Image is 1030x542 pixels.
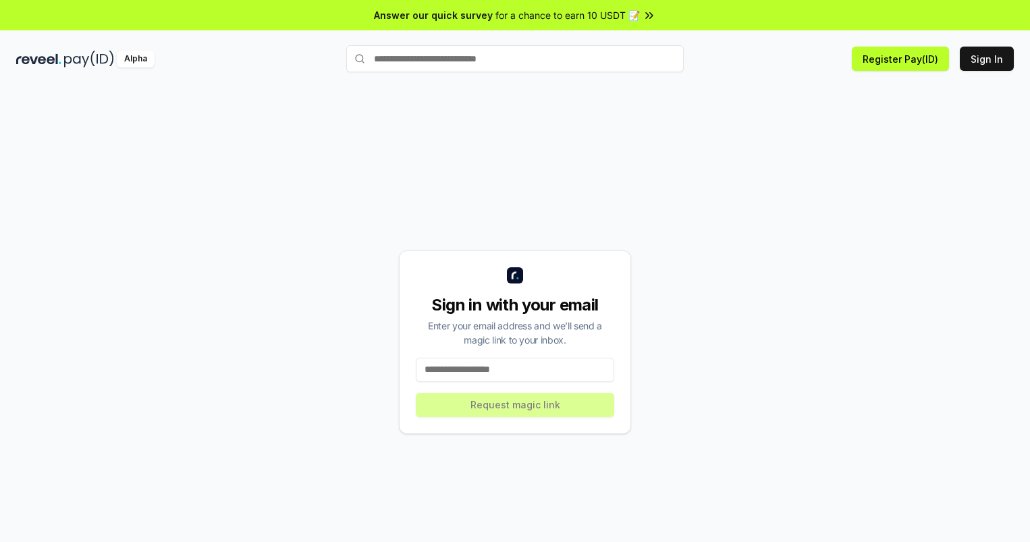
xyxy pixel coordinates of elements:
button: Sign In [960,47,1014,71]
div: Sign in with your email [416,294,614,316]
img: logo_small [507,267,523,283]
span: for a chance to earn 10 USDT 📝 [495,8,640,22]
span: Answer our quick survey [374,8,493,22]
button: Register Pay(ID) [852,47,949,71]
div: Enter your email address and we’ll send a magic link to your inbox. [416,319,614,347]
img: pay_id [64,51,114,67]
img: reveel_dark [16,51,61,67]
div: Alpha [117,51,155,67]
